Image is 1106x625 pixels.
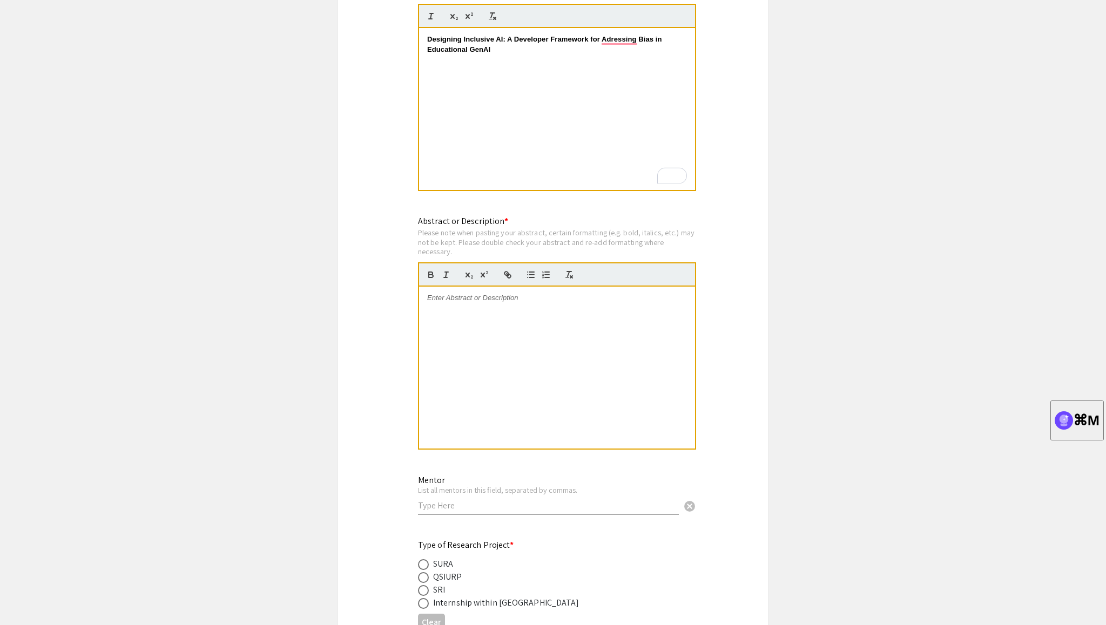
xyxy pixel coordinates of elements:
[418,485,679,495] div: List all mentors in this field, separated by commas.
[418,215,508,227] mat-label: Abstract or Description
[418,228,696,256] div: Please note when pasting your abstract, certain formatting (e.g. bold, italics, etc.) may not be ...
[679,494,700,516] button: Clear
[433,596,579,609] div: Internship within [GEOGRAPHIC_DATA]
[8,576,46,617] iframe: Chat
[418,539,514,551] mat-label: Type of Research Project
[683,500,696,513] span: cancel
[427,35,664,53] strong: Designing Inclusive AI: A Developer Framework for Adressing Bias in Educational GenAI
[433,570,462,583] div: QSIURP
[419,28,695,190] div: To enrich screen reader interactions, please activate Accessibility in Grammarly extension settings
[433,583,445,596] div: SRI
[418,474,445,486] mat-label: Mentor
[418,500,679,511] input: Type Here
[433,558,453,570] div: SURA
